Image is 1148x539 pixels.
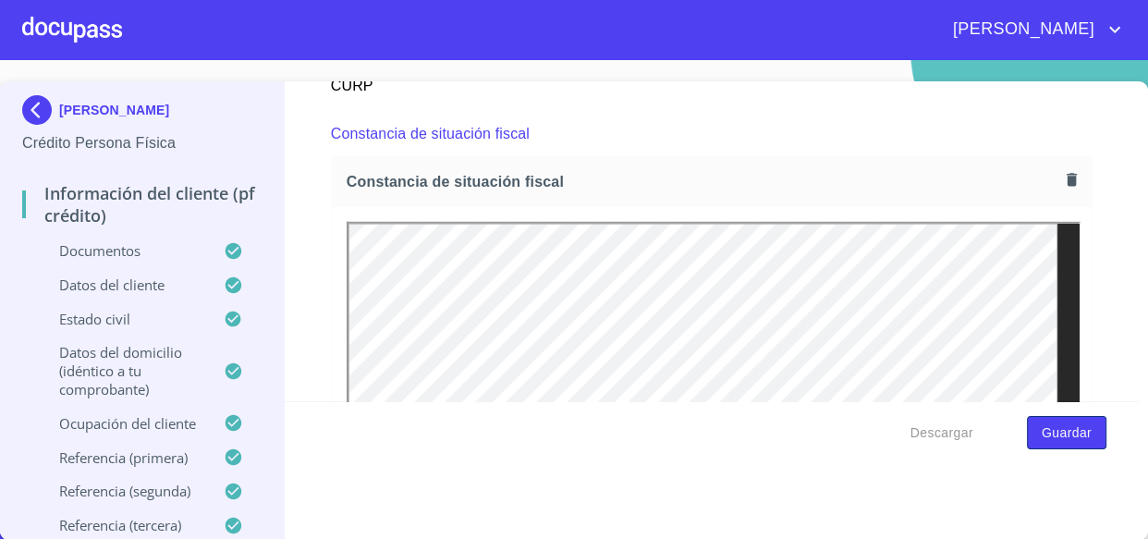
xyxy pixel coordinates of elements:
[939,15,1104,44] span: [PERSON_NAME]
[22,241,224,260] p: Documentos
[331,123,530,145] p: Constancia de situación fiscal
[1027,416,1106,450] button: Guardar
[939,15,1126,44] button: account of current user
[22,310,224,328] p: Estado Civil
[22,95,59,125] img: Docupass spot blue
[22,516,224,534] p: Referencia (tercera)
[1042,422,1092,445] span: Guardar
[22,95,262,132] div: [PERSON_NAME]
[910,422,973,445] span: Descargar
[22,448,224,467] p: Referencia (primera)
[22,414,224,433] p: Ocupación del Cliente
[331,67,505,97] p: CURP
[22,343,224,398] p: Datos del domicilio (idéntico a tu comprobante)
[903,416,981,450] button: Descargar
[22,482,224,500] p: Referencia (segunda)
[22,182,262,227] p: Información del cliente (PF crédito)
[22,276,224,294] p: Datos del cliente
[59,103,169,117] p: [PERSON_NAME]
[347,172,1059,191] span: Constancia de situación fiscal
[22,132,262,154] p: Crédito Persona Física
